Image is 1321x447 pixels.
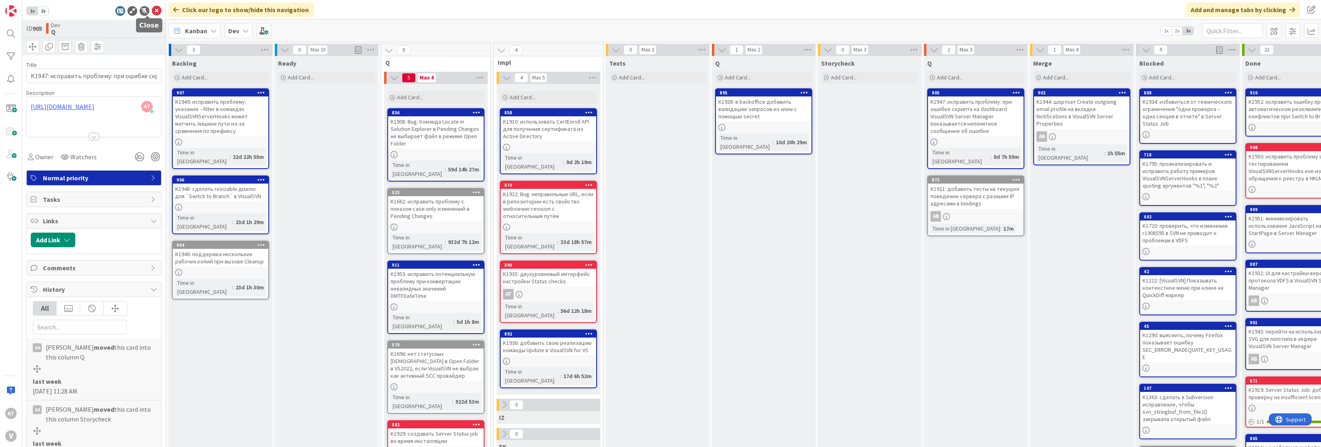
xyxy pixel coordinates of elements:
a: 570K1696: нет статусных [DEMOGRAPHIC_DATA] в Open Folder в VS2022, если VisualSVN не выбран как а... [387,340,484,414]
div: 922d 53m [453,397,481,406]
span: Blocked [1139,59,1164,67]
a: 888K1934: избавиться от технического ограничения "одна проверка – одна секция в отчете" в Server ... [1139,88,1236,144]
div: Time in [GEOGRAPHIC_DATA] [391,160,445,178]
div: Time in [GEOGRAPHIC_DATA] [503,302,557,320]
div: Time in [GEOGRAPHIC_DATA] [718,133,773,151]
div: 570 [392,342,484,348]
span: Support [17,1,37,11]
div: 9d 2h 19m [564,158,594,167]
div: K1934: избавиться от технического ограничения "одна проверка – одна секция в отчете" в Server Sta... [1140,96,1236,129]
div: 718 [1144,152,1236,158]
div: Max 4 [1066,48,1078,52]
label: Title [26,61,37,68]
div: 888K1934: избавиться от технического ограничения "одна проверка – одна секция в отчете" в Server ... [1140,89,1236,129]
span: History [43,284,147,294]
span: Q [385,58,480,66]
a: 42K1222: [VisualSVN] Показывать контекстное меню при клике на QuickDiff маркер [1139,267,1236,315]
span: : [452,397,453,406]
div: K1795: проанализировать и исправить работу примеров VisualSVNServerHooks в плане quoting аргумент... [1140,158,1236,191]
div: 874 [504,182,596,188]
div: K1944: шорткат Create outgoing email profile на вкладке Notifications в VisualSVN Server Properties [1034,96,1130,129]
span: Tasks [43,195,147,204]
input: Search... [33,320,127,334]
div: 856K1908: Bug: Команда Locate in Solution Explorer в Pending Changes не выбирает файл в режиме Op... [388,109,484,149]
div: 882 [392,422,484,428]
a: 856K1908: Bug: Команда Locate in Solution Explorer в Pending Changes не выбирает файл в режиме Op... [387,108,484,182]
div: AB [1034,131,1130,142]
div: 932d 7h 12m [446,237,481,246]
div: 873 [932,177,1024,183]
span: : [229,152,231,161]
div: 42K1222: [VisualSVN] Показывать контекстное меню при клике на QuickDiff маркер [1140,268,1236,300]
span: Add Card... [288,74,314,81]
span: 1 [1048,45,1062,55]
div: 522K1662: исправить проблему с показом case-only изменений в Pending Changes [388,189,484,221]
div: 17d 6h 52m [561,372,594,381]
div: K1921: добавить тесты на текущее поведение сервера с разными IP адресами в bindings [928,184,1024,209]
div: 522 [392,190,484,195]
span: Ready [278,59,296,67]
span: Texts [609,59,626,67]
div: 873K1921: добавить тесты на текущее поведение сервера с разными IP адресами в bindings [928,176,1024,209]
div: 23d 1h 30m [234,283,266,292]
div: 45 [1140,323,1236,330]
div: K1946: поддержка нескольких рабочих копий при вызове Cleanup [173,249,268,267]
div: K1290: выяснить, почему Firefox показывает ошибку SEC_ERROR_INADEQUATE_KEY_USAGE [1140,330,1236,362]
div: 56d 12h 18m [559,306,594,315]
div: K1662: исправить проблему с показом case-only изменений в Pending Changes [388,196,484,221]
div: K1720: проверить, что изменение r1908595 в SVN не приводит к проблемам в VDFS [1140,220,1236,246]
span: 0 [624,45,637,55]
span: Dev [51,22,60,28]
span: 1 [730,45,743,55]
div: 906 [173,176,268,184]
div: 904 [176,242,268,248]
span: Add Card... [510,94,535,101]
div: Max 3 [854,48,866,52]
span: Comments [43,263,147,273]
a: 522K1662: исправить проблему с показом case-only изменений в Pending ChangesTime in [GEOGRAPHIC_D... [387,188,484,254]
div: 902 [1038,90,1130,96]
div: 45K1290: выяснить, почему Firefox показывает ошибку SEC_ERROR_INADEQUATE_KEY_USAGE [1140,323,1236,362]
span: : [445,237,446,246]
b: 905 [32,24,42,32]
div: 895 [716,89,811,96]
span: [PERSON_NAME] this card into this column Q [46,342,155,362]
div: 888 [1144,90,1236,96]
div: SA [33,405,42,414]
div: Time in [GEOGRAPHIC_DATA] [930,224,1000,233]
div: AB [1249,354,1259,364]
span: Add Card... [1149,74,1175,81]
div: AT [501,289,596,299]
div: 911 [388,261,484,269]
a: 45K1290: выяснить, почему Firefox показывает ошибку SEC_ERROR_INADEQUATE_KEY_USAGE [1139,322,1236,377]
div: 905 [928,89,1024,96]
span: 0 [293,45,306,55]
div: K1908: Bug: Команда Locate in Solution Explorer в Pending Changes не выбирает файл в режиме Open ... [388,116,484,149]
div: 59d 14h 27m [446,165,481,174]
div: SA [33,343,42,352]
a: 718K1795: проанализировать и исправить работу примеров VisualSVNServerHooks в плане quoting аргум... [1139,150,1236,206]
div: 906K1948: сделать resizable диалог для `Switch to Branch` в VisualSVN [173,176,268,201]
span: Links [43,216,147,226]
div: K1948: сделать resizable диалог для `Switch to Branch` в VisualSVN [173,184,268,201]
span: : [453,317,454,326]
div: 874K1922: Bug: неправильные URL, если в репозитории есть свойство webviewer:revision с относитель... [501,182,596,221]
div: 892 [504,331,596,337]
a: 858K1910: использовать CertEnroll API для получения сертификата из Active DirectoryTime in [GEOGR... [500,108,597,174]
div: 856 [392,110,484,115]
span: : [445,165,446,174]
div: Max 10 [310,48,325,52]
div: All [33,302,57,315]
span: Done [1245,59,1261,67]
a: 107K1363: сделать в Subversion исправление, чтобы svn_stringbuf_from_file2() закрывала открытый файл [1139,384,1236,439]
div: 42 [1144,269,1236,274]
button: Add Link [31,233,75,247]
a: 895K1938: в backoffice добавить валидацию запросов из www с помощью secretTime in [GEOGRAPHIC_DAT... [715,88,812,154]
span: Add Card... [937,74,963,81]
div: 17m [1001,224,1016,233]
div: 904K1946: поддержка нескольких рабочих копий при вызове Cleanup [173,242,268,267]
span: : [232,283,234,292]
div: 718K1795: проанализировать и исправить работу примеров VisualSVNServerHooks в плане quoting аргум... [1140,151,1236,191]
h5: Close [139,21,159,29]
span: 1x [1161,27,1172,35]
